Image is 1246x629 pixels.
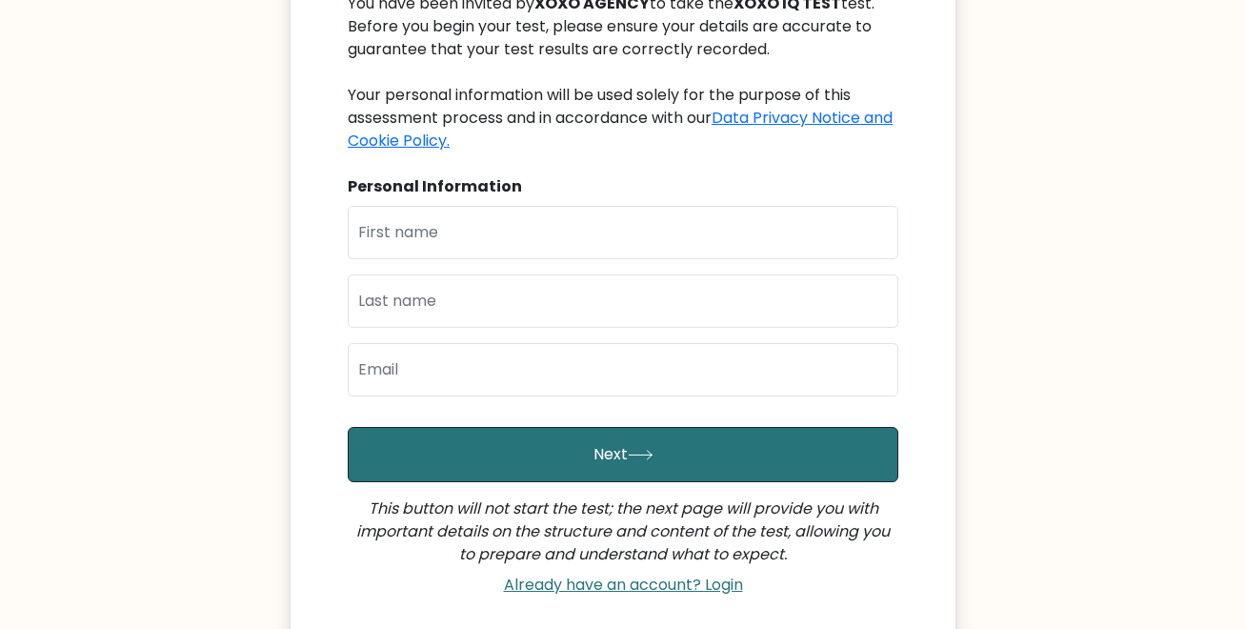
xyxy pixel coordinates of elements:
input: Email [348,343,898,396]
a: Data Privacy Notice and Cookie Policy. [348,107,893,152]
button: Next [348,427,898,482]
i: This button will not start the test; the next page will provide you with important details on the... [356,497,890,565]
div: Personal Information [348,175,898,198]
input: Last name [348,274,898,328]
input: First name [348,206,898,259]
a: Already have an account? Login [496,574,751,596]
